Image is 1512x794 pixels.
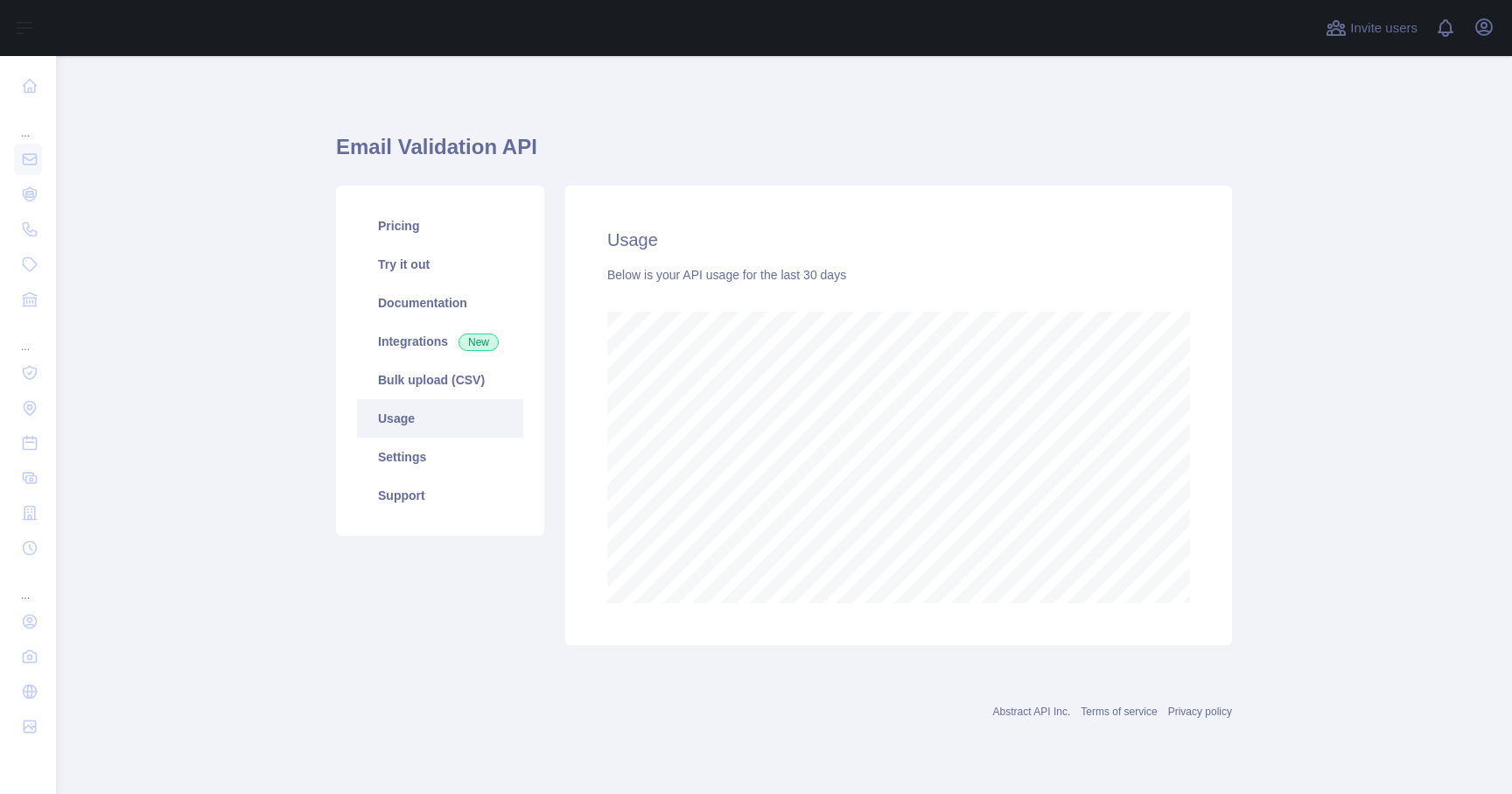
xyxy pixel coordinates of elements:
[357,284,523,322] a: Documentation
[993,706,1071,718] a: Abstract API Inc.
[357,322,523,361] a: Integrations New
[357,361,523,399] a: Bulk upload (CSV)
[357,245,523,284] a: Try it out
[357,399,523,438] a: Usage
[357,438,523,476] a: Settings
[1350,18,1417,39] span: Invite users
[1322,14,1421,42] button: Invite users
[1081,706,1157,718] a: Terms of service
[357,207,523,245] a: Pricing
[14,319,42,354] div: ...
[607,266,1190,284] div: Below is your API usage for the last 30 days
[14,567,42,602] div: ...
[458,334,499,351] span: New
[14,105,42,140] div: ...
[607,228,1190,252] h2: Usage
[1168,706,1232,718] a: Privacy policy
[336,133,1232,175] h1: Email Validation API
[357,476,523,515] a: Support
